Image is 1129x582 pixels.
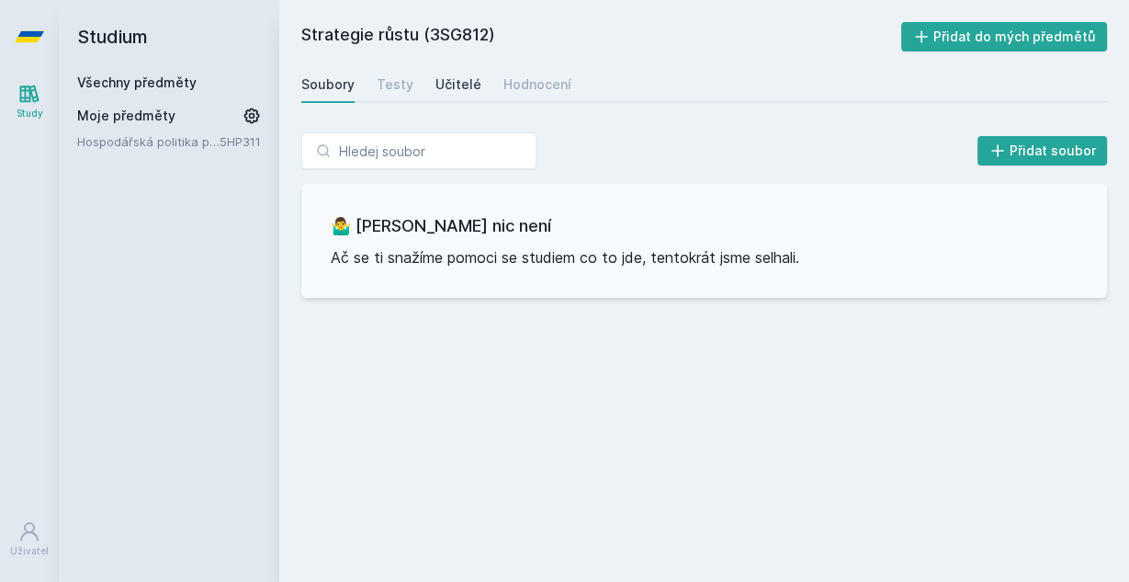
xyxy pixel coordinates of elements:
a: Hospodářská politika pro země bohaté na přírodní zdroje [77,132,220,151]
a: Soubory [301,66,355,103]
div: Testy [377,75,413,94]
span: Moje předměty [77,107,175,125]
a: Všechny předměty [77,74,197,90]
a: Study [4,74,55,130]
a: Hodnocení [503,66,571,103]
div: Uživatel [10,544,49,558]
button: Přidat do mých předmětů [901,22,1108,51]
h2: Strategie růstu (3SG812) [301,22,901,51]
a: Učitelé [435,66,481,103]
div: Učitelé [435,75,481,94]
button: Přidat soubor [977,136,1108,165]
div: Hodnocení [503,75,571,94]
input: Hledej soubor [301,132,536,169]
div: Study [17,107,43,120]
h3: 🤷‍♂️ [PERSON_NAME] nic není [331,213,1078,239]
p: Ač se ti snažíme pomoci se studiem co to jde, tentokrát jsme selhali. [331,246,1078,268]
div: Soubory [301,75,355,94]
a: Uživatel [4,511,55,567]
a: Testy [377,66,413,103]
a: 5HP311 [220,134,261,149]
